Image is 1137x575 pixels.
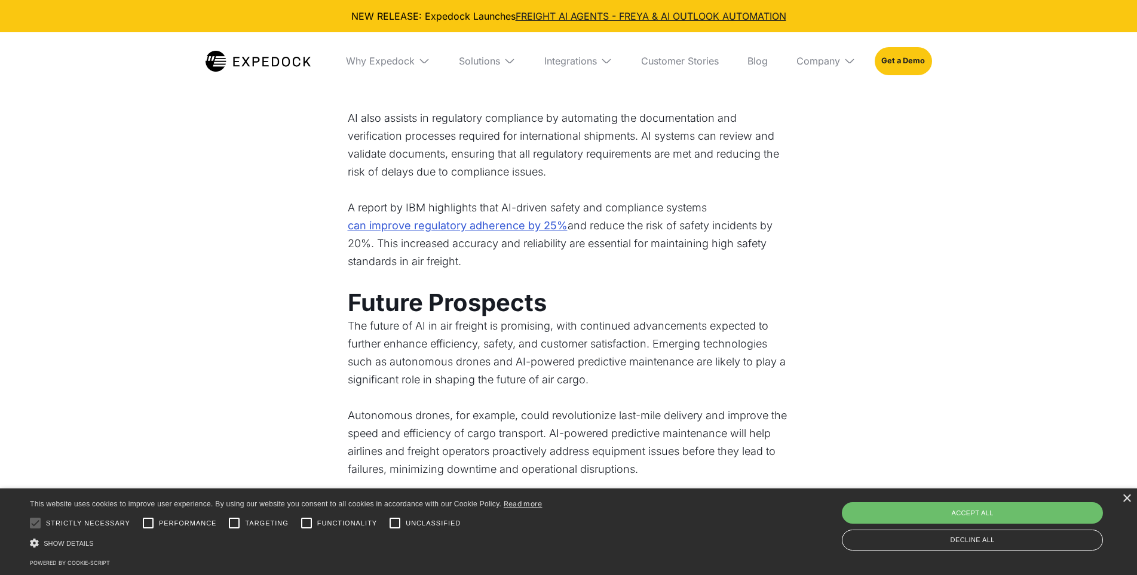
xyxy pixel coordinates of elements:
span: This website uses cookies to improve user experience. By using our website you consent to all coo... [30,500,501,508]
span: Functionality [317,518,377,528]
div: NEW RELEASE: Expedock Launches [10,10,1127,23]
a: Read more [504,499,543,508]
div: Company [796,55,840,67]
div: 채팅 위젯 [1077,518,1137,575]
p: The future of AI in air freight is promising, with continued advancements expected to further enh... [348,317,790,407]
p: AI also assists in regulatory compliance by automating the documentation and verification process... [348,109,790,199]
span: Performance [159,518,217,528]
span: Unclassified [406,518,461,528]
iframe: Chat Widget [1077,518,1137,575]
div: Decline all [842,530,1103,551]
a: Powered by cookie-script [30,559,110,566]
div: Accept all [842,502,1103,524]
div: Why Expedock [336,32,440,90]
a: can improve regulatory adherence by 25% [348,217,568,235]
div: Solutions [449,32,525,90]
a: Get a Demo [875,47,931,75]
p: Autonomous drones, for example, could revolutionize last-mile delivery and improve the speed and ... [348,407,790,496]
a: Customer Stories [632,32,728,90]
div: Solutions [459,55,500,67]
div: Integrations [544,55,597,67]
div: Show details [30,537,543,549]
div: Company [787,32,865,90]
a: FREIGHT AI AGENTS - FREYA & AI OUTLOOK AUTOMATION [516,10,786,22]
div: Close [1122,494,1131,503]
div: Integrations [535,32,622,90]
h3: Future Prospects [348,288,790,317]
p: A report by IBM highlights that AI-driven safety and compliance systems and reduce the risk of sa... [348,199,790,288]
span: Strictly necessary [46,518,130,528]
span: Show details [44,540,94,547]
a: Blog [738,32,777,90]
span: Targeting [245,518,288,528]
div: Why Expedock [346,55,415,67]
